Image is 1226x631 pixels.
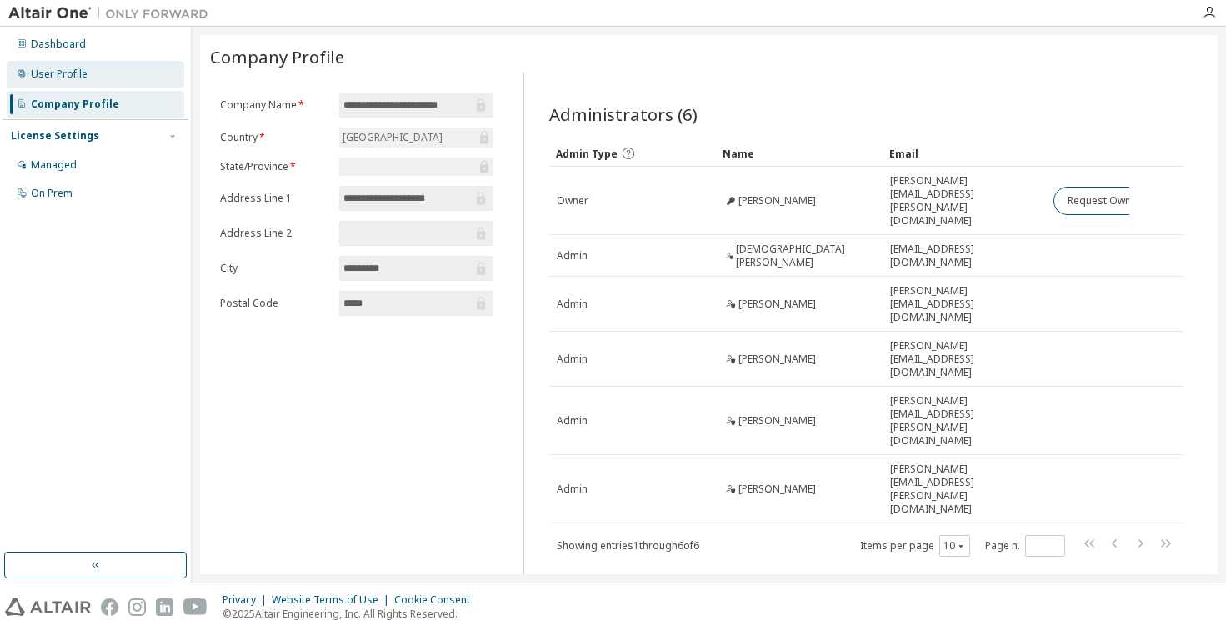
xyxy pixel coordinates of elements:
div: Name [723,140,876,167]
span: [PERSON_NAME][EMAIL_ADDRESS][PERSON_NAME][DOMAIN_NAME] [890,463,1038,516]
div: Dashboard [31,38,86,51]
button: 10 [943,539,966,553]
div: Privacy [223,593,272,607]
span: Admin [557,483,588,496]
label: Postal Code [220,297,329,310]
span: Administrators (6) [549,103,698,126]
label: Address Line 1 [220,192,329,205]
span: [PERSON_NAME][EMAIL_ADDRESS][PERSON_NAME][DOMAIN_NAME] [890,394,1038,448]
img: linkedin.svg [156,598,173,616]
span: Admin [557,414,588,428]
img: Altair One [8,5,217,22]
span: [PERSON_NAME] [738,414,816,428]
img: youtube.svg [183,598,208,616]
span: Company Profile [210,45,344,68]
label: Country [220,131,329,144]
div: [GEOGRAPHIC_DATA] [340,128,445,147]
span: [PERSON_NAME][EMAIL_ADDRESS][PERSON_NAME][DOMAIN_NAME] [890,174,1038,228]
span: Admin Type [556,147,618,161]
span: Admin [557,298,588,311]
span: Items per page [860,535,970,557]
div: License Settings [11,129,99,143]
span: [PERSON_NAME] [738,298,816,311]
span: [EMAIL_ADDRESS][DOMAIN_NAME] [890,243,1038,269]
span: Admin [557,249,588,263]
div: Website Terms of Use [272,593,394,607]
div: User Profile [31,68,88,81]
span: [DEMOGRAPHIC_DATA][PERSON_NAME] [736,243,875,269]
span: [PERSON_NAME] [738,353,816,366]
label: Address Line 2 [220,227,329,240]
label: State/Province [220,160,329,173]
span: [PERSON_NAME] [738,483,816,496]
button: Request Owner Change [1053,187,1194,215]
span: [PERSON_NAME][EMAIL_ADDRESS][DOMAIN_NAME] [890,284,1038,324]
span: [PERSON_NAME][EMAIL_ADDRESS][DOMAIN_NAME] [890,339,1038,379]
div: [GEOGRAPHIC_DATA] [339,128,493,148]
img: altair_logo.svg [5,598,91,616]
span: Admin [557,353,588,366]
label: Company Name [220,98,329,112]
span: [PERSON_NAME] [738,194,816,208]
div: Company Profile [31,98,119,111]
img: instagram.svg [128,598,146,616]
label: City [220,262,329,275]
div: Managed [31,158,77,172]
div: Cookie Consent [394,593,480,607]
span: Page n. [985,535,1065,557]
p: © 2025 Altair Engineering, Inc. All Rights Reserved. [223,607,480,621]
div: On Prem [31,187,73,200]
div: Email [889,140,1039,167]
span: Showing entries 1 through 6 of 6 [557,538,699,553]
img: facebook.svg [101,598,118,616]
span: Owner [557,194,588,208]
